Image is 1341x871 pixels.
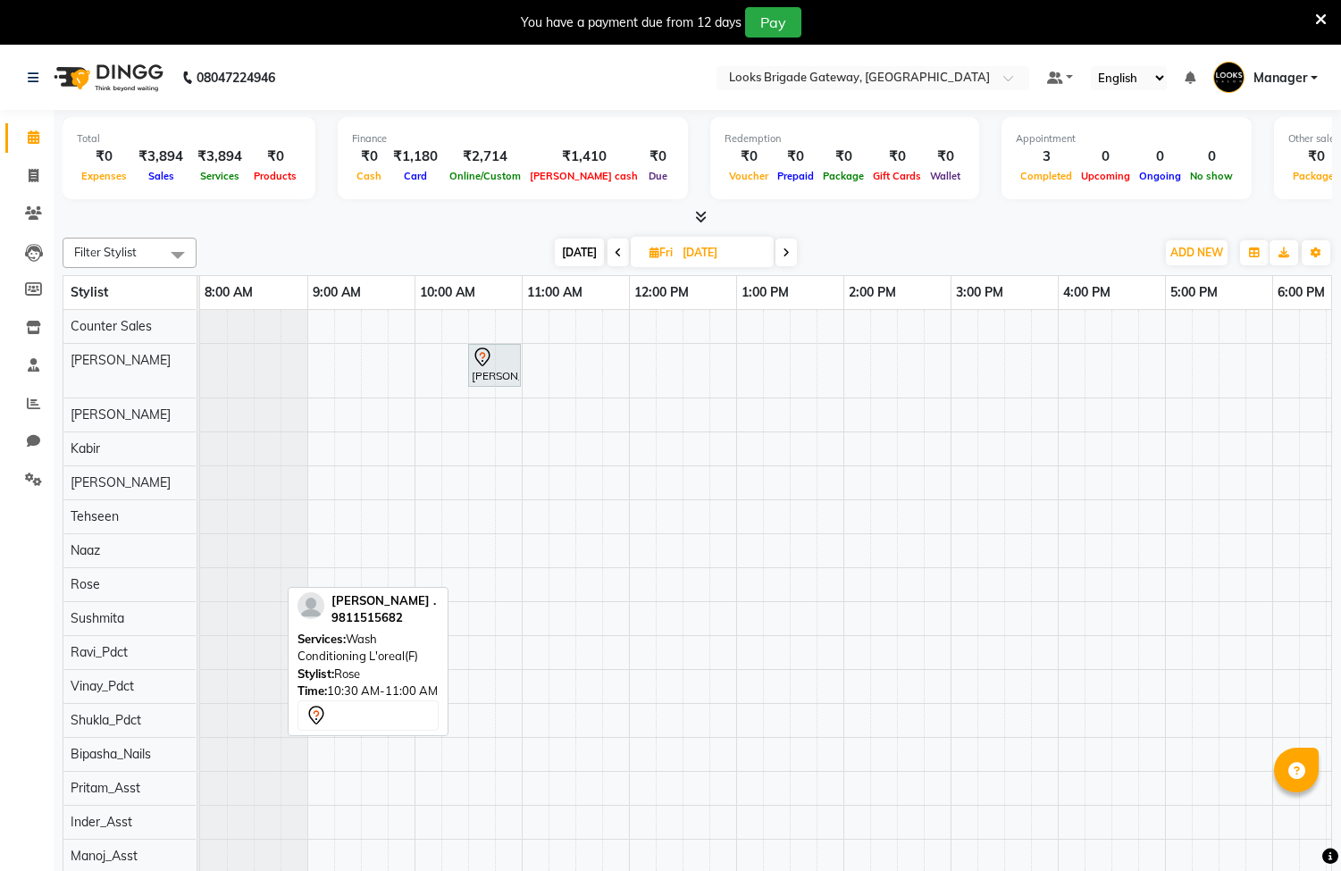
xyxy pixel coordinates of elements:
[725,147,773,167] div: ₹0
[773,147,818,167] div: ₹0
[71,318,152,334] span: Counter Sales
[77,147,131,167] div: ₹0
[352,131,674,147] div: Finance
[298,632,418,664] span: Wash Conditioning L'oreal(F)
[818,147,868,167] div: ₹0
[298,683,327,698] span: Time:
[77,170,131,182] span: Expenses
[331,609,436,627] div: 9811515682
[844,280,901,306] a: 2:00 PM
[298,683,439,700] div: 10:30 AM-11:00 AM
[868,170,926,182] span: Gift Cards
[386,147,445,167] div: ₹1,180
[1016,131,1237,147] div: Appointment
[926,170,965,182] span: Wallet
[71,542,100,558] span: Naaz
[298,666,439,683] div: Rose
[298,666,334,681] span: Stylist:
[144,170,179,182] span: Sales
[521,13,742,32] div: You have a payment due from 12 days
[1166,280,1222,306] a: 5:00 PM
[525,170,642,182] span: [PERSON_NAME] cash
[71,508,119,524] span: Tehseen
[1186,147,1237,167] div: 0
[71,746,151,762] span: Bipasha_Nails
[951,280,1008,306] a: 3:00 PM
[677,239,767,266] input: 2025-09-05
[773,170,818,182] span: Prepaid
[71,814,132,830] span: Inder_Asst
[1186,170,1237,182] span: No show
[745,7,801,38] button: Pay
[1266,800,1323,853] iframe: chat widget
[399,170,432,182] span: Card
[1135,147,1186,167] div: 0
[46,53,168,103] img: logo
[71,678,134,694] span: Vinay_Pdct
[1077,147,1135,167] div: 0
[196,170,244,182] span: Services
[197,53,275,103] b: 08047224946
[445,147,525,167] div: ₹2,714
[630,280,693,306] a: 12:00 PM
[523,280,587,306] a: 11:00 AM
[71,644,128,660] span: Ravi_Pdct
[71,352,171,368] span: [PERSON_NAME]
[415,280,480,306] a: 10:00 AM
[71,474,171,490] span: [PERSON_NAME]
[71,610,124,626] span: Sushmita
[1170,246,1223,259] span: ADD NEW
[1016,147,1077,167] div: 3
[1166,240,1228,265] button: ADD NEW
[470,347,519,384] div: [PERSON_NAME] ., 10:30 AM-11:00 AM, Wash Conditioning L'oreal(F)
[331,593,436,607] span: [PERSON_NAME] .
[71,406,171,423] span: [PERSON_NAME]
[445,170,525,182] span: Online/Custom
[71,576,100,592] span: Rose
[642,147,674,167] div: ₹0
[868,147,926,167] div: ₹0
[644,170,672,182] span: Due
[1253,69,1307,88] span: Manager
[737,280,793,306] a: 1:00 PM
[555,239,604,266] span: [DATE]
[725,170,773,182] span: Voucher
[1077,170,1135,182] span: Upcoming
[77,131,301,147] div: Total
[525,147,642,167] div: ₹1,410
[71,440,100,456] span: Kabir
[1273,280,1329,306] a: 6:00 PM
[1059,280,1115,306] a: 4:00 PM
[190,147,249,167] div: ₹3,894
[71,780,140,796] span: Pritam_Asst
[298,632,346,646] span: Services:
[249,147,301,167] div: ₹0
[645,246,677,259] span: Fri
[74,245,137,259] span: Filter Stylist
[308,280,365,306] a: 9:00 AM
[1135,170,1186,182] span: Ongoing
[352,170,386,182] span: Cash
[818,170,868,182] span: Package
[249,170,301,182] span: Products
[71,848,138,864] span: Manoj_Asst
[71,284,108,300] span: Stylist
[1016,170,1077,182] span: Completed
[200,280,257,306] a: 8:00 AM
[131,147,190,167] div: ₹3,894
[1213,62,1245,93] img: Manager
[725,131,965,147] div: Redemption
[298,592,324,619] img: profile
[926,147,965,167] div: ₹0
[352,147,386,167] div: ₹0
[71,712,141,728] span: Shukla_Pdct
